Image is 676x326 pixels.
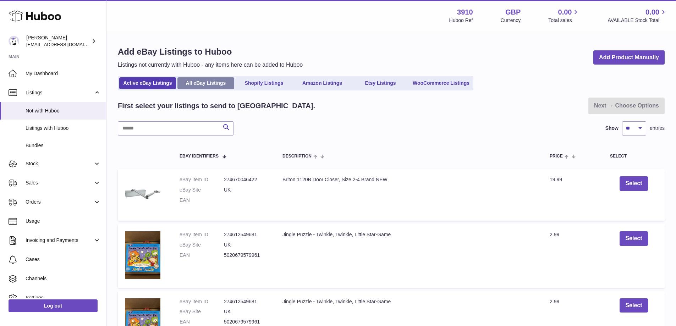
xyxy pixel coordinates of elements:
span: Sales [26,179,93,186]
h2: First select your listings to send to [GEOGRAPHIC_DATA]. [118,101,315,111]
a: 0.00 Total sales [548,7,580,24]
dt: eBay Item ID [180,298,224,305]
span: Cases [26,256,101,263]
a: 0.00 AVAILABLE Stock Total [608,7,667,24]
dt: eBay Site [180,187,224,193]
a: Amazon Listings [294,77,351,89]
label: Show [605,125,619,132]
a: Add Product Manually [593,50,665,65]
span: 19.99 [550,177,562,182]
span: Settings [26,294,101,301]
span: Stock [26,160,93,167]
p: Listings not currently with Huboo - any items here can be added to Huboo [118,61,303,69]
button: Select [620,298,648,313]
a: Etsy Listings [352,77,409,89]
strong: GBP [505,7,521,17]
dd: 274670046422 [224,176,268,183]
button: Select [620,231,648,246]
a: WooCommerce Listings [410,77,472,89]
span: Not with Huboo [26,107,101,114]
span: entries [650,125,665,132]
div: [PERSON_NAME] [26,34,90,48]
dt: eBay Item ID [180,176,224,183]
div: Briton 1120B Door Closer, Size 2-4 Brand NEW [282,176,535,183]
a: Log out [9,299,98,312]
img: $_12.JPG [125,231,160,278]
dt: EAN [180,197,224,204]
dt: eBay Site [180,242,224,248]
span: Orders [26,199,93,205]
img: max@shopogolic.net [9,36,19,46]
dd: UK [224,242,268,248]
span: Bundles [26,142,101,149]
span: Listings [26,89,93,96]
dt: EAN [180,252,224,259]
span: 0.00 [645,7,659,17]
dd: UK [224,187,268,193]
span: Usage [26,218,101,225]
span: My Dashboard [26,70,101,77]
dd: 274612549681 [224,231,268,238]
dd: 5020679579961 [224,252,268,259]
a: Active eBay Listings [119,77,176,89]
a: Shopify Listings [236,77,292,89]
div: Jingle Puzzle - Twinkle, Twinkle, Little Star-Game [282,298,535,305]
img: $_57.JPG [125,176,160,212]
span: Channels [26,275,101,282]
div: Select [610,154,658,159]
dt: eBay Item ID [180,231,224,238]
span: AVAILABLE Stock Total [608,17,667,24]
span: 2.99 [550,232,559,237]
span: 2.99 [550,299,559,304]
div: Huboo Ref [449,17,473,24]
span: 0.00 [558,7,572,17]
button: Select [620,176,648,191]
dd: 5020679579961 [224,319,268,325]
span: Invoicing and Payments [26,237,93,244]
span: Listings with Huboo [26,125,101,132]
a: All eBay Listings [177,77,234,89]
dt: EAN [180,319,224,325]
dt: eBay Site [180,308,224,315]
span: Total sales [548,17,580,24]
span: Price [550,154,563,159]
span: [EMAIL_ADDRESS][DOMAIN_NAME] [26,42,104,47]
span: Description [282,154,312,159]
dd: UK [224,308,268,315]
div: Jingle Puzzle - Twinkle, Twinkle, Little Star-Game [282,231,535,238]
h1: Add eBay Listings to Huboo [118,46,303,57]
div: Currency [501,17,521,24]
strong: 3910 [457,7,473,17]
dd: 274612549681 [224,298,268,305]
span: eBay Identifiers [180,154,219,159]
